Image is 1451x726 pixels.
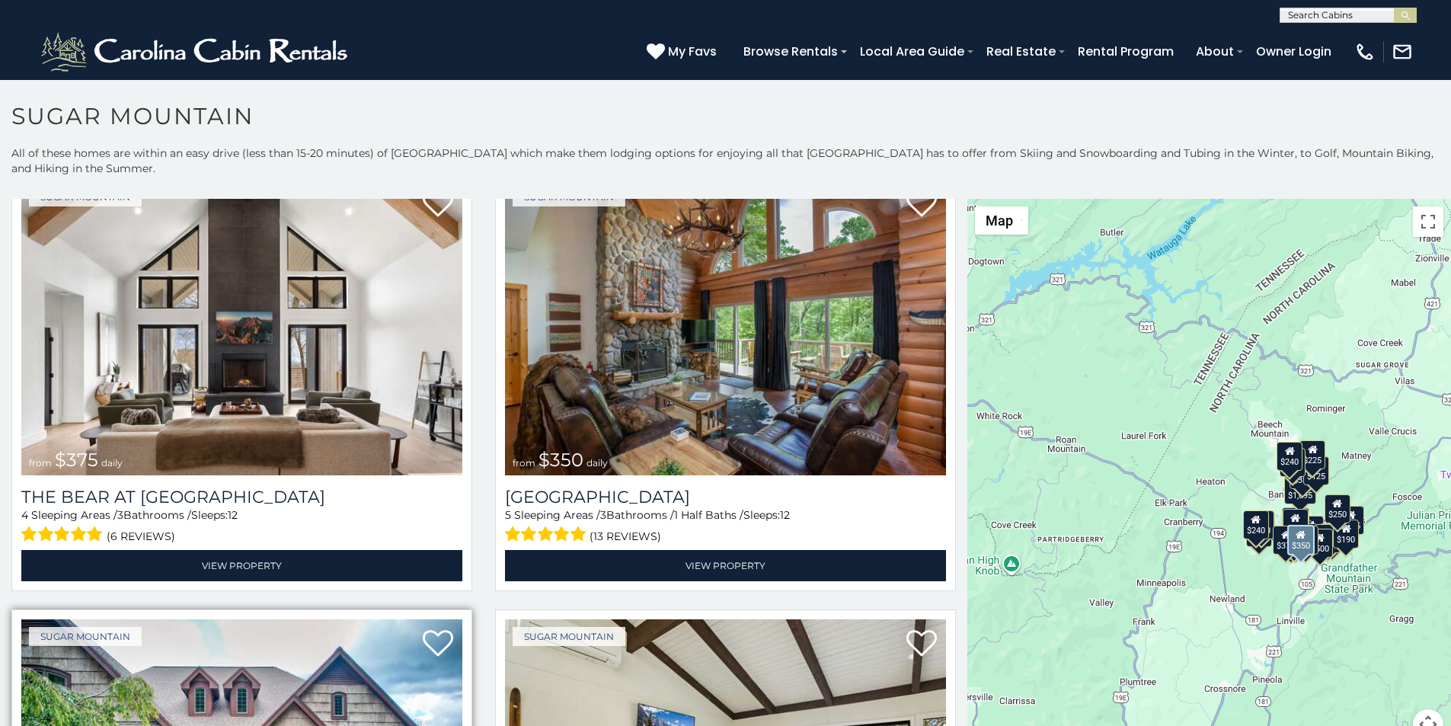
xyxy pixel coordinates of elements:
a: The Bear At Sugar Mountain from $375 daily [21,180,462,475]
div: Sleeping Areas / Bathrooms / Sleeps: [21,507,462,546]
span: 12 [780,508,790,522]
button: Change map style [975,206,1028,235]
a: Browse Rentals [736,38,845,65]
a: View Property [505,550,946,581]
a: Add to favorites [906,189,937,221]
a: View Property [21,550,462,581]
div: $250 [1325,494,1350,523]
a: Owner Login [1248,38,1339,65]
div: $240 [1243,510,1269,539]
div: $300 [1283,509,1309,538]
span: (6 reviews) [107,526,175,546]
span: daily [586,457,608,469]
a: Grouse Moor Lodge from $350 daily [505,180,946,475]
div: $375 [1274,526,1299,555]
div: $1,095 [1284,475,1316,504]
a: Sugar Mountain [29,627,142,646]
span: 12 [228,508,238,522]
div: $200 [1298,516,1324,545]
img: The Bear At Sugar Mountain [21,180,462,475]
div: $190 [1282,507,1308,536]
div: $155 [1338,506,1364,535]
a: Add to favorites [423,189,453,221]
span: 5 [505,508,511,522]
img: White-1-2.png [38,29,354,75]
div: $190 [1334,520,1360,548]
h3: The Bear At Sugar Mountain [21,487,462,507]
div: $125 [1303,456,1329,485]
div: $350 [1287,525,1315,555]
span: (13 reviews) [590,526,661,546]
div: $195 [1315,524,1341,553]
div: $240 [1277,442,1303,471]
span: from [29,457,52,469]
a: Add to favorites [423,628,453,660]
button: Toggle fullscreen view [1413,206,1443,237]
div: $500 [1307,529,1333,558]
img: Grouse Moor Lodge [505,180,946,475]
span: 3 [600,508,606,522]
div: $225 [1300,440,1326,469]
a: Real Estate [979,38,1063,65]
img: mail-regular-white.png [1392,41,1413,62]
span: 1 Half Baths / [674,508,743,522]
span: daily [101,457,123,469]
span: $375 [55,449,98,471]
a: Sugar Mountain [513,627,625,646]
span: 3 [117,508,123,522]
a: Local Area Guide [852,38,972,65]
a: Rental Program [1070,38,1181,65]
span: My Favs [668,42,717,61]
span: 4 [21,508,28,522]
a: The Bear At [GEOGRAPHIC_DATA] [21,487,462,507]
span: Map [986,213,1013,229]
img: phone-regular-white.png [1354,41,1376,62]
a: Add to favorites [906,628,937,660]
a: [GEOGRAPHIC_DATA] [505,487,946,507]
h3: Grouse Moor Lodge [505,487,946,507]
a: My Favs [647,42,721,62]
div: Sleeping Areas / Bathrooms / Sleeps: [505,507,946,546]
a: About [1188,38,1242,65]
span: from [513,457,535,469]
span: $350 [539,449,583,471]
